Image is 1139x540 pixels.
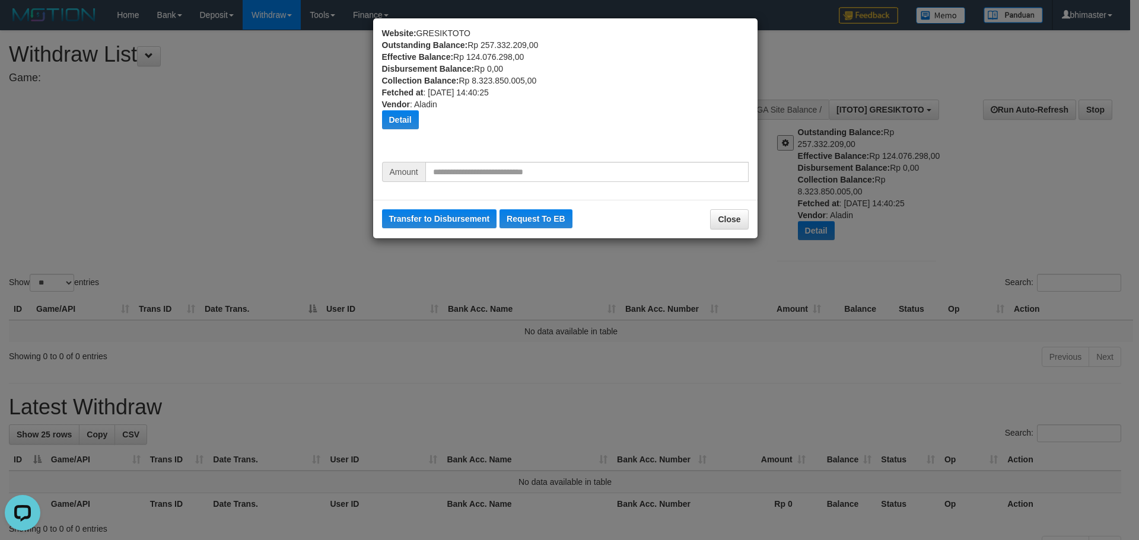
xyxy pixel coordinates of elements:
[710,209,748,229] button: Close
[382,88,424,97] b: Fetched at
[382,162,425,182] span: Amount
[382,110,419,129] button: Detail
[382,52,454,62] b: Effective Balance:
[499,209,572,228] button: Request To EB
[382,76,459,85] b: Collection Balance:
[382,28,416,38] b: Website:
[382,40,468,50] b: Outstanding Balance:
[382,209,497,228] button: Transfer to Disbursement
[382,100,410,109] b: Vendor
[5,5,40,40] button: Open LiveChat chat widget
[382,64,475,74] b: Disbursement Balance:
[382,27,749,162] div: GRESIKTOTO Rp 257.332.209,00 Rp 124.076.298,00 Rp 0,00 Rp 8.323.850.005,00 : [DATE] 14:40:25 : Al...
